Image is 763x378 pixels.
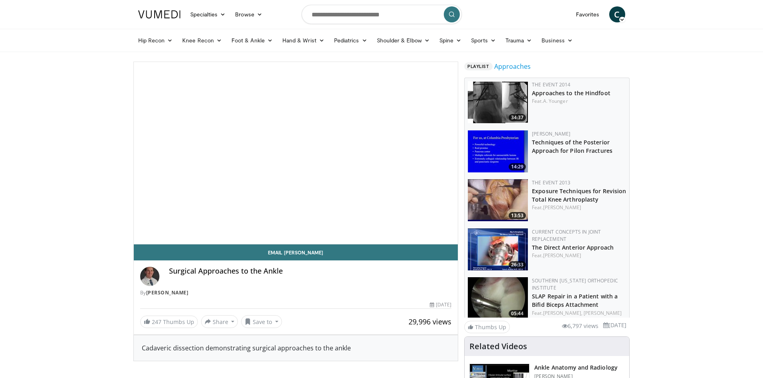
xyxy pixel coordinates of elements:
[532,292,618,308] a: SLAP Repair in a Patient with a Bifid Biceps Attachment
[562,322,598,330] li: 6,797 views
[302,5,462,24] input: Search topics, interventions
[177,32,227,48] a: Knee Recon
[532,277,618,291] a: Southern [US_STATE] Orthopedic Institute
[501,32,537,48] a: Trauma
[571,6,604,22] a: Favorites
[509,261,526,268] span: 26:33
[138,10,181,18] img: VuMedi Logo
[146,289,189,296] a: [PERSON_NAME]
[543,98,568,104] a: A. Younger
[532,244,614,251] a: The Direct Anterior Approach
[509,212,526,219] span: 13:53
[532,81,570,88] a: The Event 2014
[468,179,528,221] a: 13:53
[584,310,622,316] a: [PERSON_NAME]
[468,228,528,270] a: 26:33
[543,252,581,259] a: [PERSON_NAME]
[435,32,466,48] a: Spine
[430,301,451,308] div: [DATE]
[468,179,528,221] img: 16d600b7-4875-420c-b295-1ea96c16a48f.150x105_q85_crop-smart_upscale.jpg
[532,98,626,105] div: Feat.
[464,321,510,333] a: Thumbs Up
[532,138,612,154] a: Techniques of the Posterior Approach for Pilon Fractures
[468,277,528,319] img: 5cb71691-ac8b-4265-bdfe-52a2f1aac2fa.150x105_q85_crop-smart_upscale.jpg
[140,267,159,286] img: Avatar
[140,289,452,296] div: By
[464,62,492,70] span: Playlist
[532,252,626,259] div: Feat.
[534,364,618,372] h3: Ankle Anatomy and Radiology
[532,228,601,242] a: Current Concepts in Joint Replacement
[134,244,458,260] a: Email [PERSON_NAME]
[603,321,626,330] li: [DATE]
[468,277,528,319] a: 05:44
[133,32,178,48] a: Hip Recon
[532,179,570,186] a: The Event 2013
[609,6,625,22] a: C
[543,310,582,316] a: [PERSON_NAME],
[152,318,161,326] span: 247
[509,114,526,121] span: 34:37
[372,32,435,48] a: Shoulder & Elbow
[134,62,458,244] video-js: Video Player
[227,32,278,48] a: Foot & Ankle
[278,32,329,48] a: Hand & Wrist
[142,343,450,353] div: Cadaveric dissection demonstrating surgical approaches to the ankle
[140,316,198,328] a: 247 Thumbs Up
[532,204,626,211] div: Feat.
[469,342,527,351] h4: Related Videos
[329,32,372,48] a: Pediatrics
[509,310,526,317] span: 05:44
[201,315,238,328] button: Share
[468,228,528,270] img: -HDyPxAMiGEr7NQ34xMDoxOjBwO2Ktvk.150x105_q85_crop-smart_upscale.jpg
[185,6,231,22] a: Specialties
[468,130,528,172] a: 14:29
[537,32,578,48] a: Business
[532,130,570,137] a: [PERSON_NAME]
[543,204,581,211] a: [PERSON_NAME]
[494,62,531,71] a: Approaches
[468,81,528,123] a: 34:37
[230,6,267,22] a: Browse
[468,81,528,123] img: J9XehesEoQgsycYX4xMDoxOmtxOwKG7D.150x105_q85_crop-smart_upscale.jpg
[468,130,528,172] img: bKdxKv0jK92UJBOH4xMDoxOjB1O8AjAz.150x105_q85_crop-smart_upscale.jpg
[532,89,610,97] a: Approaches to the Hindfoot
[509,163,526,170] span: 14:29
[409,317,451,326] span: 29,996 views
[169,267,452,276] h4: Surgical Approaches to the Ankle
[532,187,626,203] a: Exposure Techniques for Revision Total Knee Arthroplasty
[532,310,626,317] div: Feat.
[241,315,282,328] button: Save to
[466,32,501,48] a: Sports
